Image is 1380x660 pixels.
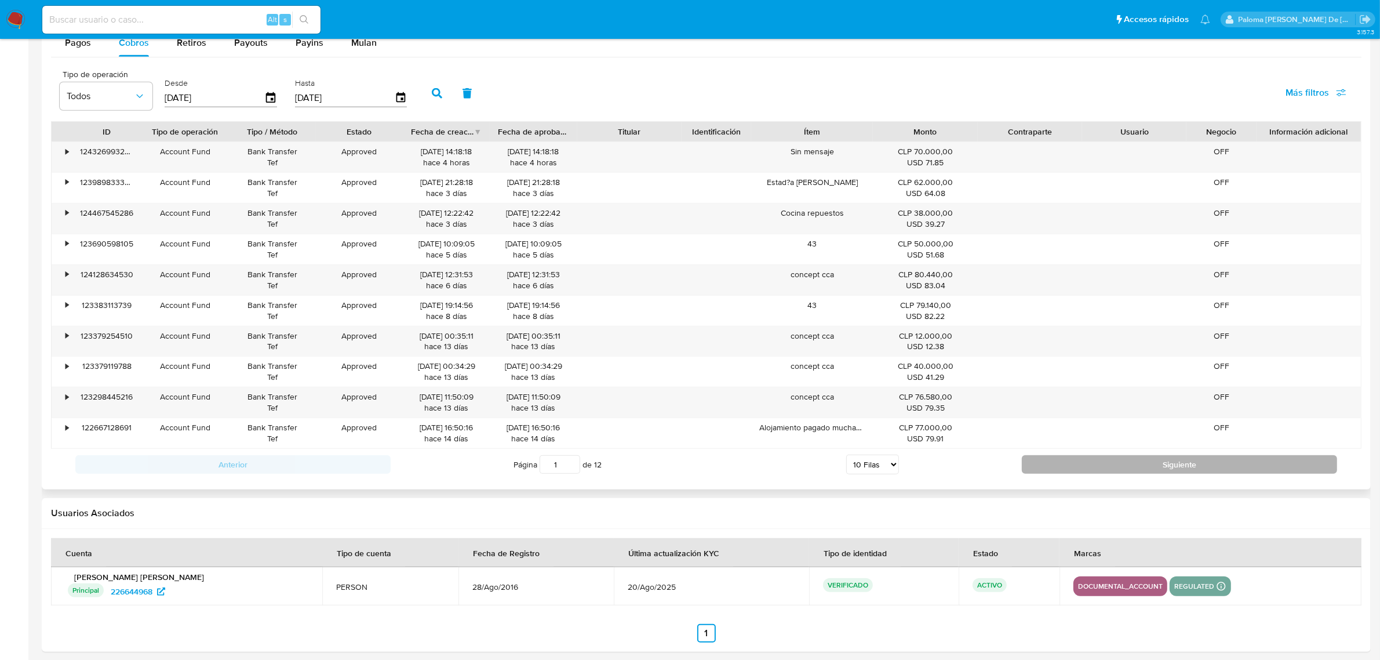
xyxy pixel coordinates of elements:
[292,12,316,28] button: search-icon
[1200,14,1210,24] a: Notificaciones
[42,12,321,27] input: Buscar usuario o caso...
[283,14,287,25] span: s
[268,14,277,25] span: Alt
[1359,13,1371,26] a: Salir
[1357,27,1374,37] span: 3.157.3
[1124,13,1189,26] span: Accesos rápidos
[51,507,1361,519] h2: Usuarios Asociados
[1239,14,1356,25] p: paloma.falcondesoto@mercadolibre.cl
